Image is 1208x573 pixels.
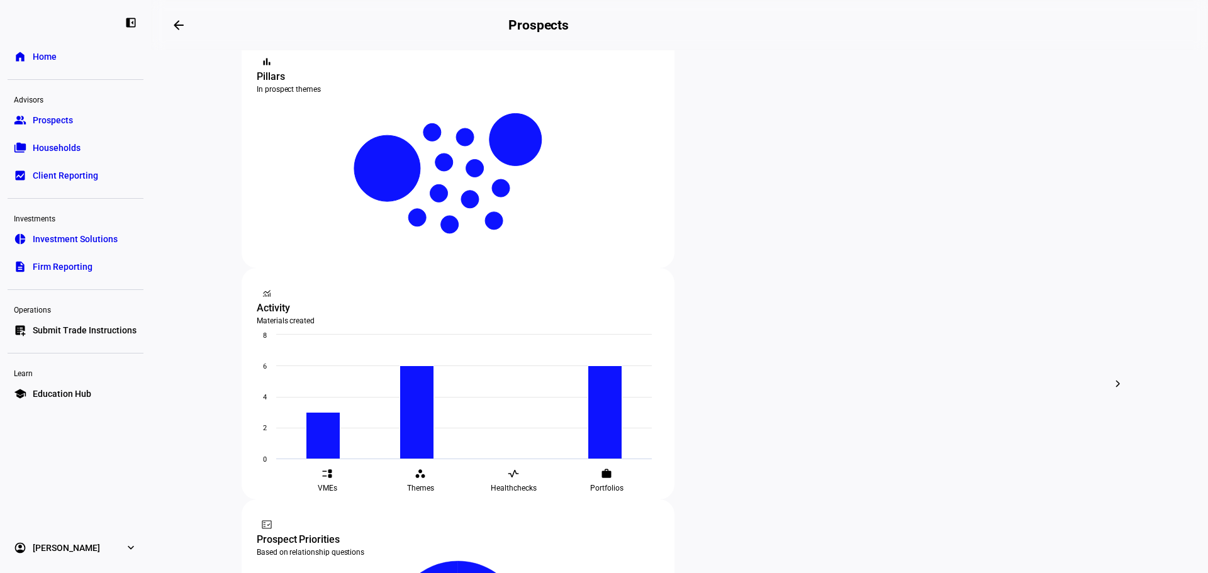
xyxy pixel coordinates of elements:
[263,331,267,340] text: 8
[125,542,137,554] eth-mat-symbol: expand_more
[415,468,426,479] eth-mat-symbol: workspaces
[8,44,143,69] a: homeHome
[257,84,659,94] div: In prospect themes
[14,233,26,245] eth-mat-symbol: pie_chart
[263,362,267,370] text: 6
[33,169,98,182] span: Client Reporting
[257,532,659,547] div: Prospect Priorities
[14,260,26,273] eth-mat-symbol: description
[508,18,569,33] h2: Prospects
[33,114,73,126] span: Prospects
[33,324,137,337] span: Submit Trade Instructions
[407,483,434,493] span: Themes
[14,387,26,400] eth-mat-symbol: school
[33,260,92,273] span: Firm Reporting
[8,209,143,226] div: Investments
[33,233,118,245] span: Investment Solutions
[8,226,143,252] a: pie_chartInvestment Solutions
[491,483,537,493] span: Healthchecks
[601,468,612,479] eth-mat-symbol: work
[257,301,659,316] div: Activity
[260,518,273,531] mat-icon: fact_check
[33,542,100,554] span: [PERSON_NAME]
[8,135,143,160] a: folder_copyHouseholds
[8,90,143,108] div: Advisors
[257,547,659,557] div: Based on relationship questions
[33,50,57,63] span: Home
[263,424,267,432] text: 2
[14,542,26,554] eth-mat-symbol: account_circle
[1110,376,1126,391] mat-icon: chevron_right
[14,50,26,63] eth-mat-symbol: home
[260,55,273,68] mat-icon: bar_chart
[257,69,659,84] div: Pillars
[257,316,659,326] div: Materials created
[33,142,81,154] span: Households
[590,483,624,493] span: Portfolios
[318,483,337,493] span: VMEs
[14,169,26,182] eth-mat-symbol: bid_landscape
[263,393,267,401] text: 4
[171,18,186,33] mat-icon: arrow_backwards
[263,455,267,464] text: 0
[14,114,26,126] eth-mat-symbol: group
[322,468,333,479] eth-mat-symbol: event_list
[125,16,137,29] eth-mat-symbol: left_panel_close
[8,254,143,279] a: descriptionFirm Reporting
[8,300,143,318] div: Operations
[33,387,91,400] span: Education Hub
[8,108,143,133] a: groupProspects
[8,163,143,188] a: bid_landscapeClient Reporting
[14,324,26,337] eth-mat-symbol: list_alt_add
[14,142,26,154] eth-mat-symbol: folder_copy
[8,364,143,381] div: Learn
[260,287,273,299] mat-icon: monitoring
[508,468,519,479] eth-mat-symbol: vital_signs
